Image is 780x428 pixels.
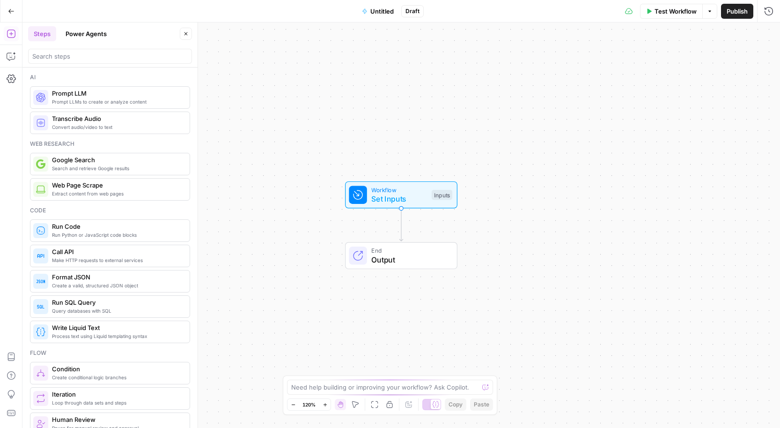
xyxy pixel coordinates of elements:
span: Workflow [371,185,427,194]
button: Power Agents [60,26,112,41]
span: Iteration [52,390,182,399]
span: Google Search [52,155,182,165]
span: Run Code [52,222,182,231]
span: Format JSON [52,272,182,282]
button: Paste [470,398,493,411]
span: Transcribe Audio [52,114,182,123]
span: Draft [405,7,419,15]
span: Condition [52,364,182,374]
div: EndOutput [314,242,488,270]
div: WorkflowSet InputsInputs [314,181,488,209]
span: End [371,246,448,255]
input: Search steps [32,52,188,61]
button: Publish [721,4,753,19]
span: 120% [302,401,316,408]
button: Steps [28,26,56,41]
span: Human Review [52,415,182,424]
span: Run Python or JavaScript code blocks [52,231,182,239]
span: Loop through data sets and steps [52,399,182,406]
div: Inputs [432,190,452,200]
span: Write Liquid Text [52,323,182,332]
span: Output [371,254,448,265]
span: Untitled [370,7,394,16]
span: Create conditional logic branches [52,374,182,381]
span: Create a valid, structured JSON object [52,282,182,289]
span: Make HTTP requests to external services [52,256,182,264]
button: Test Workflow [640,4,702,19]
span: Publish [727,7,748,16]
span: Convert audio/video to text [52,123,182,131]
span: Prompt LLMs to create or analyze content [52,98,182,105]
span: Web Page Scrape [52,180,182,190]
span: Test Workflow [655,7,697,16]
span: Copy [449,400,463,409]
button: Copy [445,398,466,411]
div: Flow [30,349,190,357]
div: Code [30,206,190,215]
span: Run SQL Query [52,298,182,307]
span: Paste [474,400,489,409]
div: Web research [30,140,190,148]
span: Search and retrieve Google results [52,165,182,172]
span: Call API [52,247,182,256]
span: Process text using Liquid templating syntax [52,332,182,340]
span: Prompt LLM [52,89,182,98]
g: Edge from start to end [399,209,403,241]
button: Untitled [356,4,399,19]
div: Ai [30,73,190,82]
span: Extract content from web pages [52,190,182,197]
span: Query databases with SQL [52,307,182,315]
span: Set Inputs [371,193,427,204]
